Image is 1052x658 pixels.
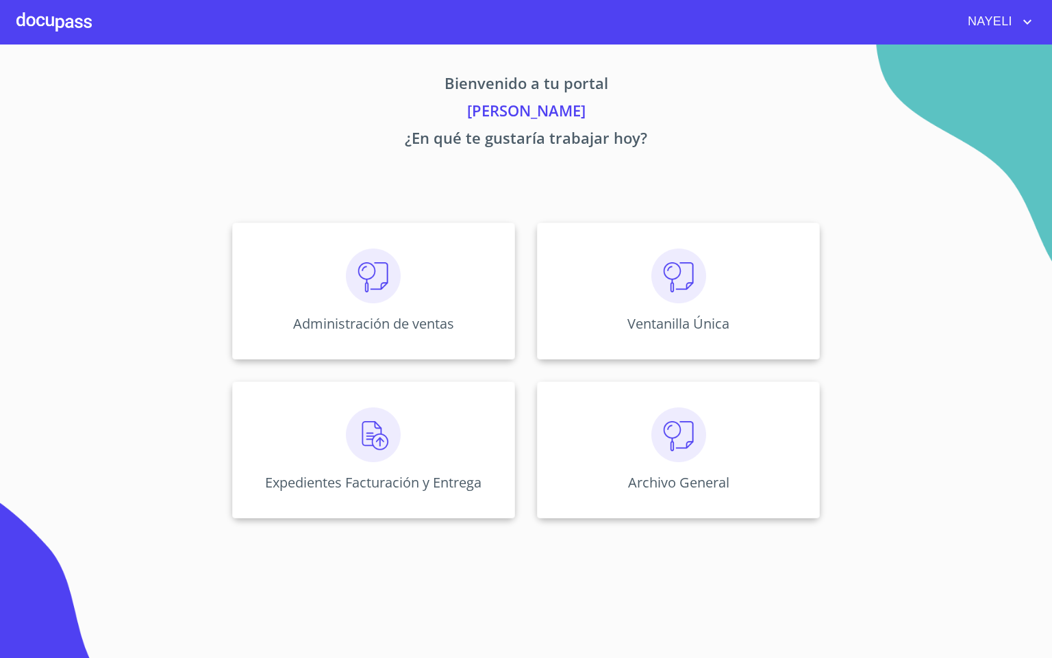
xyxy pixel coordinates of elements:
img: consulta.png [346,249,401,303]
p: Bienvenido a tu portal [104,72,948,99]
img: carga.png [346,407,401,462]
p: ¿En qué te gustaría trabajar hoy? [104,127,948,154]
p: Expedientes Facturación y Entrega [265,473,481,492]
p: Administración de ventas [293,314,454,333]
img: consulta.png [651,249,706,303]
p: Archivo General [628,473,729,492]
span: NAYELI [957,11,1019,33]
img: consulta.png [651,407,706,462]
p: Ventanilla Única [627,314,729,333]
button: account of current user [957,11,1036,33]
p: [PERSON_NAME] [104,99,948,127]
